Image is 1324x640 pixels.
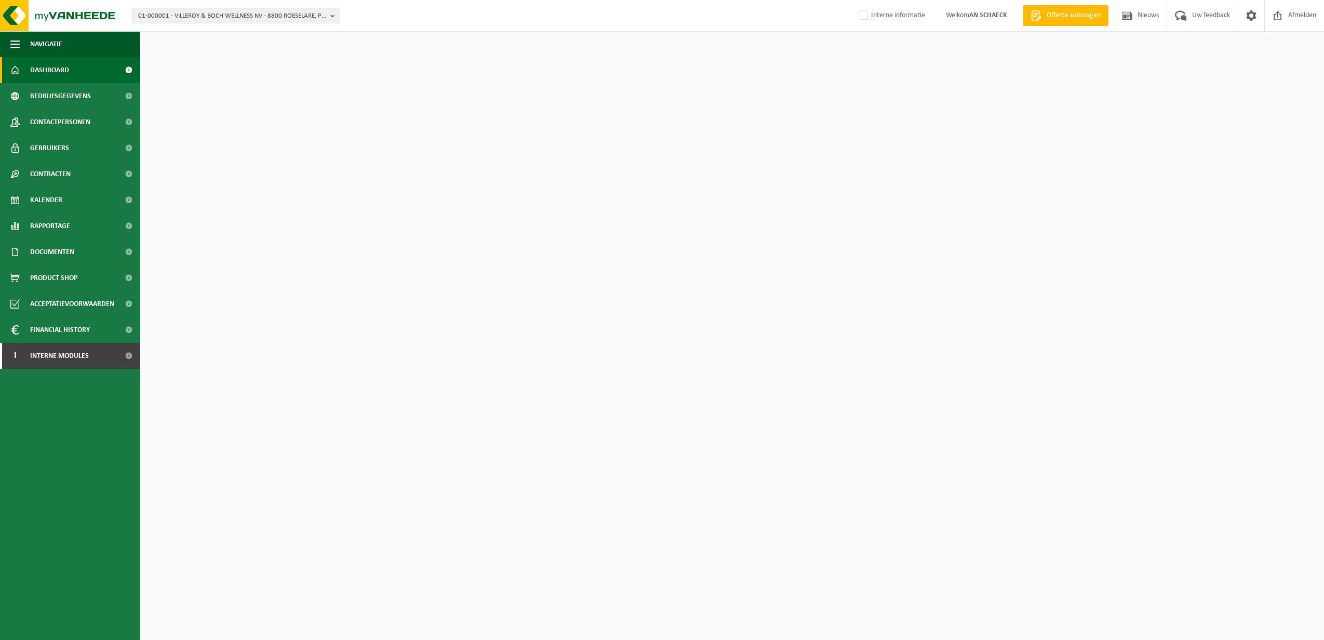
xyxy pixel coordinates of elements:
span: Product Shop [30,265,77,291]
button: 01-000001 - VILLEROY & BOCH WELLNESS NV - 8800 ROESELARE, POPULIERSTRAAT 1 [132,8,340,23]
label: Interne informatie [857,8,925,23]
span: Acceptatievoorwaarden [30,291,114,317]
span: 01-000001 - VILLEROY & BOCH WELLNESS NV - 8800 ROESELARE, POPULIERSTRAAT 1 [138,8,326,24]
span: Interne modules [30,343,89,369]
h2: Dashboard verborgen [145,37,244,57]
span: Documenten [30,239,74,265]
a: Offerte aanvragen [1023,5,1108,26]
span: Offerte aanvragen [1044,10,1103,21]
span: Rapportage [30,213,70,239]
span: Kalender [30,187,62,213]
span: Contracten [30,161,71,187]
span: Toon [402,44,416,51]
span: Bedrijfsgegevens [30,83,91,109]
span: Navigatie [30,31,62,57]
span: I [10,343,20,369]
span: Contactpersonen [30,109,90,135]
span: Financial History [30,317,90,343]
strong: AN SCHAECK [969,11,1007,19]
span: Gebruikers [30,135,69,161]
a: Toon [394,37,434,58]
span: Dashboard [30,57,69,83]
